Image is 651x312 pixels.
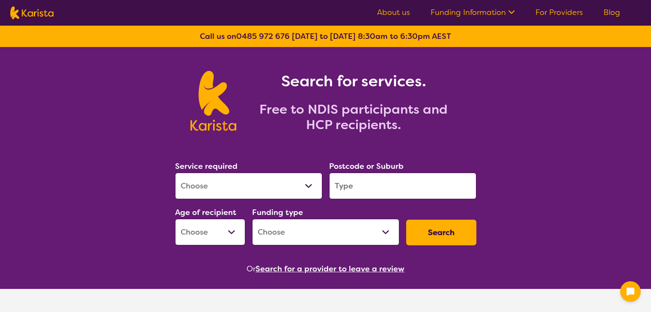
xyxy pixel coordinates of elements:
[10,6,54,19] img: Karista logo
[603,7,620,18] a: Blog
[256,262,404,275] button: Search for a provider to leave a review
[535,7,583,18] a: For Providers
[247,71,461,91] h1: Search for services.
[247,102,461,132] h2: Free to NDIS participants and HCP recipients.
[252,207,303,218] label: Funding type
[175,161,238,171] label: Service required
[377,7,410,18] a: About us
[431,7,515,18] a: Funding Information
[175,207,236,218] label: Age of recipient
[329,161,404,171] label: Postcode or Suburb
[406,220,476,245] button: Search
[329,173,476,199] input: Type
[190,71,236,131] img: Karista logo
[247,262,256,275] span: Or
[200,31,451,41] b: Call us on [DATE] to [DATE] 8:30am to 6:30pm AEST
[236,31,290,41] a: 0485 972 676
